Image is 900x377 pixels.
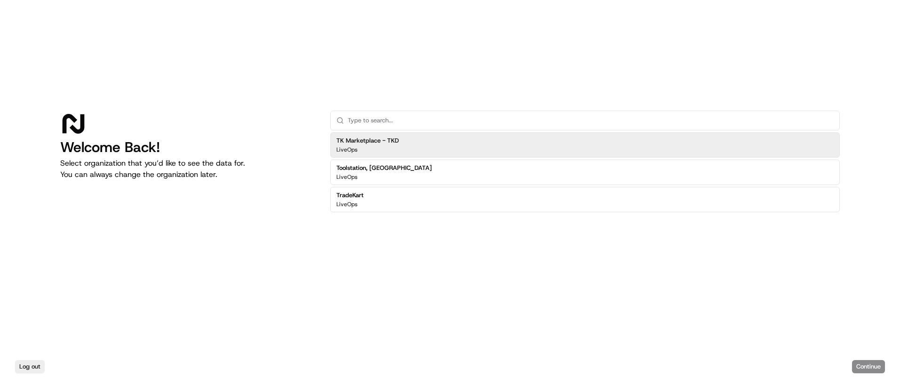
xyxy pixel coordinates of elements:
input: Type to search... [348,111,834,130]
h1: Welcome Back! [60,139,315,156]
p: LiveOps [336,201,358,208]
h2: TradeKart [336,191,364,200]
button: Log out [15,360,45,373]
h2: TK Marketplace - TKD [336,136,399,145]
p: LiveOps [336,173,358,181]
p: Select organization that you’d like to see the data for. You can always change the organization l... [60,158,315,180]
h2: Toolstation, [GEOGRAPHIC_DATA] [336,164,432,172]
div: Suggestions [330,130,840,214]
p: LiveOps [336,146,358,153]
